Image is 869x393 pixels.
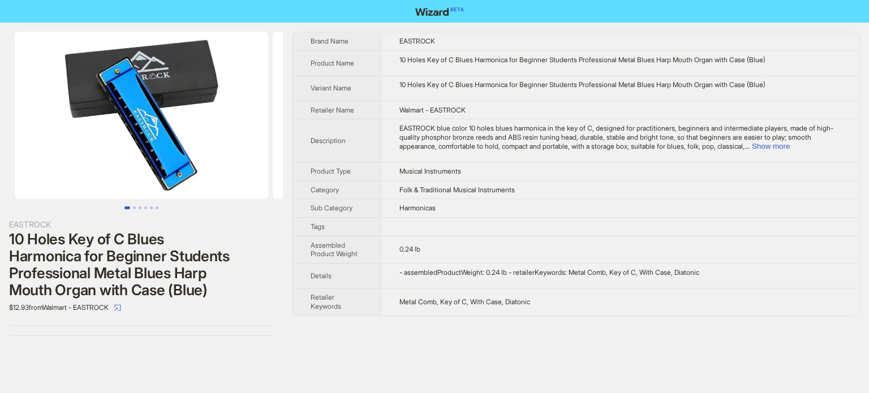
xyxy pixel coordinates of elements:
div: 10 Holes Key of C Blues Harmonica for Beginner Students Professional Metal Blues Harp Mouth Organ... [399,80,841,89]
button: Go to slide 5 [150,206,153,209]
span: Musical Instruments [399,167,461,175]
span: Details [311,271,332,280]
span: Harmonicas [399,204,436,212]
span: Sub Category [311,204,352,212]
div: $12.93 from Walmart - EASTROCK [9,299,274,317]
span: Brand Name [311,37,349,45]
button: Go to slide 4 [144,206,147,209]
div: 10 Holes Key of C Blues Harmonica for Beginner Students Professional Metal Blues Harp Mouth Organ... [399,55,841,64]
span: Retailer Keywords [311,293,341,310]
span: Folk & Traditional Musical Instruments [399,185,515,194]
button: Go to slide 1 [124,206,130,209]
img: 10 Holes Key of C Blues Harmonica for Beginner Students Professional Metal Blues Harp Mouth Organ... [273,32,526,199]
img: 10 Holes Key of C Blues Harmonica for Beginner Students Professional Metal Blues Harp Mouth Organ... [15,32,268,199]
span: Category [311,185,339,194]
div: - assembledProductWeight: 0.24 lb - retailerKeywords: Metal Comb, Key of C, With Case, Diatonic [399,268,841,277]
span: EASTROCK blue color 10 holes blues harmonica in the key of C, designed for practitioners, beginne... [399,124,833,150]
span: Retailer Name [311,106,354,114]
div: EASTROCK blue color 10 holes blues harmonica in the key of C, designed for practitioners, beginne... [399,124,841,150]
span: select [114,304,121,311]
span: EASTROCK [399,37,435,45]
button: Go to slide 2 [133,206,136,209]
button: Go to slide 6 [156,206,158,209]
span: ... [745,142,750,150]
span: Product Type [311,167,351,175]
span: Walmart - EASTROCK [399,106,466,114]
span: Assembled Product Weight [311,241,358,258]
span: 0.24 lb [399,245,420,253]
span: Description [311,136,346,145]
span: Product Name [311,59,354,67]
span: Variant Name [311,84,351,92]
div: EASTROCK [9,218,274,231]
span: Metal Comb, Key of C, With Case, Diatonic [399,297,530,306]
div: 10 Holes Key of C Blues Harmonica for Beginner Students Professional Metal Blues Harp Mouth Organ... [9,231,274,299]
button: Expand [752,142,790,150]
span: Tags [311,222,325,231]
button: Go to slide 3 [139,206,141,209]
